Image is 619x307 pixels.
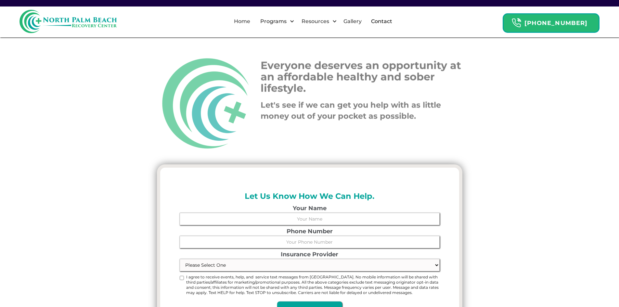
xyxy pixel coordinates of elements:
[180,251,440,257] label: Insurance Provider
[261,100,462,122] p: ‍
[180,205,440,211] label: Your Name
[186,275,440,295] span: I agree to receive events, help, and service text messages from [GEOGRAPHIC_DATA]. No mobile info...
[261,100,441,121] strong: Let's see if we can get you help with as little money out of your pocket as possible.
[255,11,296,32] div: Programs
[503,10,600,33] a: Header Calendar Icons[PHONE_NUMBER]
[340,11,366,32] a: Gallery
[367,11,396,32] a: Contact
[180,190,440,202] h2: Let Us Know How We Can Help.
[180,228,440,234] label: Phone Number
[300,18,331,25] div: Resources
[261,59,462,94] h1: Everyone deserves an opportunity at an affordable healthy and sober lifestyle.
[259,18,288,25] div: Programs
[230,11,254,32] a: Home
[524,19,587,27] strong: [PHONE_NUMBER]
[180,276,184,280] input: I agree to receive events, help, and service text messages from [GEOGRAPHIC_DATA]. No mobile info...
[296,11,339,32] div: Resources
[180,213,440,225] input: Your Name
[511,18,521,28] img: Header Calendar Icons
[180,236,440,248] input: Your Phone Number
